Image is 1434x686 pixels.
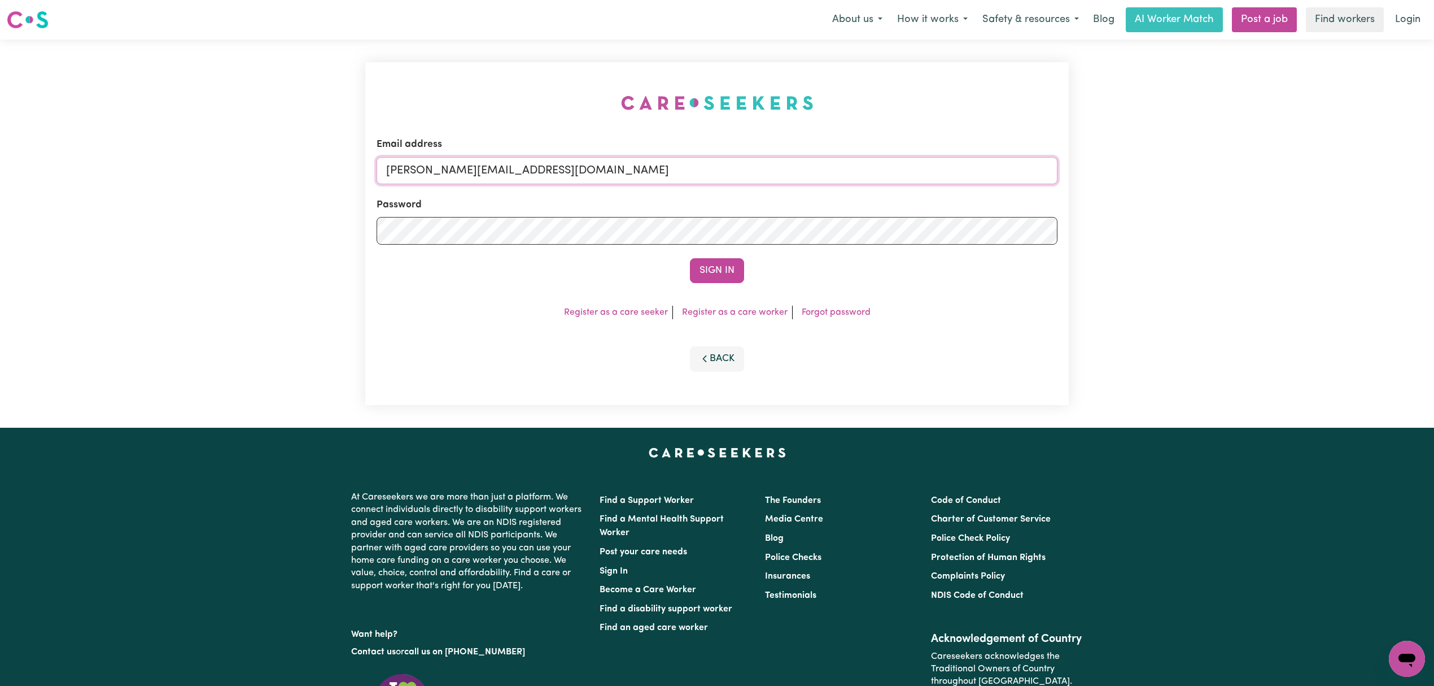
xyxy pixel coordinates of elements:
a: Contact us [351,648,396,657]
label: Email address [377,137,442,152]
button: How it works [890,8,975,32]
a: Code of Conduct [931,496,1001,505]
a: Post your care needs [600,548,687,557]
a: Insurances [765,572,810,581]
label: Password [377,198,422,212]
a: Police Check Policy [931,534,1010,543]
a: Find a disability support worker [600,605,732,614]
a: Register as a care seeker [564,308,668,317]
a: Find an aged care worker [600,623,708,632]
a: The Founders [765,496,821,505]
a: Blog [1086,7,1121,32]
button: Safety & resources [975,8,1086,32]
img: Careseekers logo [7,10,49,30]
button: Sign In [690,258,744,283]
a: Protection of Human Rights [931,553,1046,562]
a: call us on [PHONE_NUMBER] [404,648,525,657]
a: Police Checks [765,553,821,562]
button: Back [690,346,744,371]
a: Forgot password [802,308,871,317]
p: Want help? [351,624,586,641]
a: Media Centre [765,515,823,524]
a: Blog [765,534,784,543]
a: Careseekers logo [7,7,49,33]
a: Testimonials [765,591,816,600]
a: Charter of Customer Service [931,515,1051,524]
p: At Careseekers we are more than just a platform. We connect individuals directly to disability su... [351,487,586,597]
a: Careseekers home page [649,448,786,457]
a: Login [1388,7,1427,32]
p: or [351,641,586,663]
a: NDIS Code of Conduct [931,591,1024,600]
button: About us [825,8,890,32]
a: Find workers [1306,7,1384,32]
a: Register as a care worker [682,308,788,317]
input: Email address [377,157,1057,184]
a: Post a job [1232,7,1297,32]
h2: Acknowledgement of Country [931,632,1083,646]
a: AI Worker Match [1126,7,1223,32]
a: Become a Care Worker [600,585,696,594]
a: Find a Support Worker [600,496,694,505]
a: Sign In [600,567,628,576]
a: Find a Mental Health Support Worker [600,515,724,537]
a: Complaints Policy [931,572,1005,581]
iframe: Button to launch messaging window, conversation in progress [1389,641,1425,677]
